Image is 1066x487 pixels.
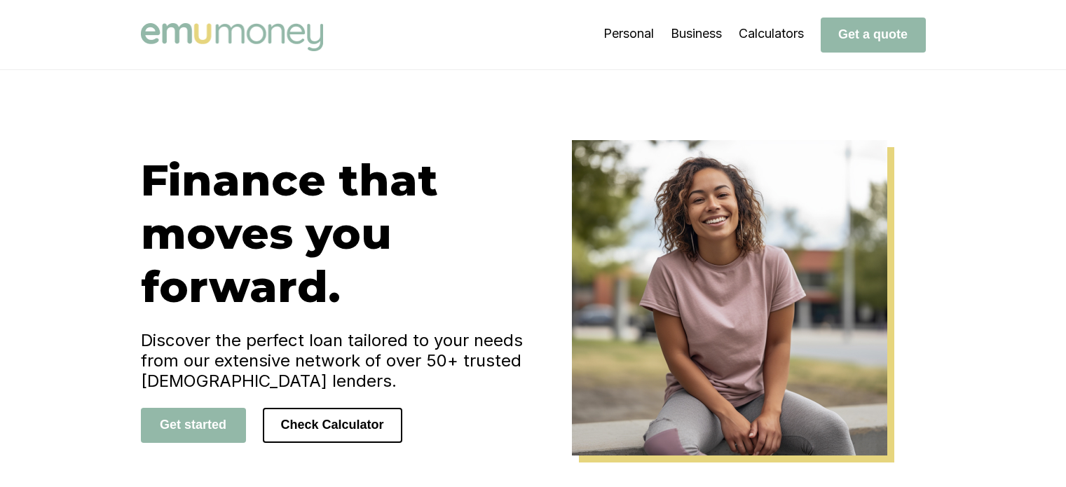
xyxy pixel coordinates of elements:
a: Get a quote [821,27,926,41]
h1: Finance that moves you forward. [141,153,533,313]
a: Get started [141,417,246,432]
a: Check Calculator [263,417,402,432]
button: Get a quote [821,18,926,53]
button: Get started [141,408,246,443]
button: Check Calculator [263,408,402,443]
img: Emu Money Home [572,140,887,455]
img: Emu Money logo [141,23,323,51]
h4: Discover the perfect loan tailored to your needs from our extensive network of over 50+ trusted [... [141,330,533,391]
